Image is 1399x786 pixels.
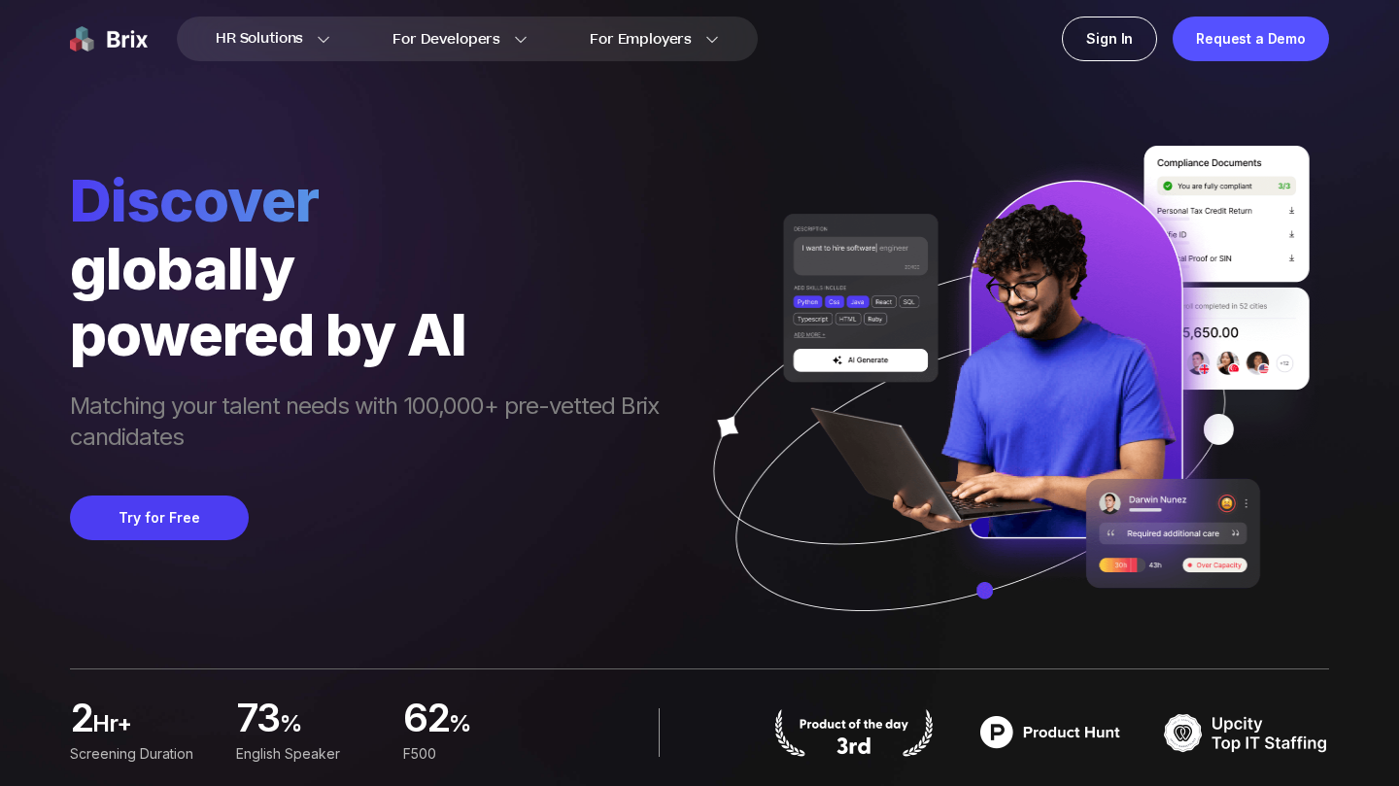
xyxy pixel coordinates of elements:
img: product hunt badge [968,708,1133,757]
span: HR Solutions [216,23,303,54]
div: English Speaker [236,743,379,765]
button: Try for Free [70,496,249,540]
span: % [280,708,380,747]
span: 73 [236,701,280,739]
span: For Developers [392,29,500,50]
a: Request a Demo [1173,17,1329,61]
img: product hunt badge [771,708,937,757]
div: Screening duration [70,743,213,765]
span: hr+ [92,708,213,747]
span: 62 [403,701,450,739]
img: ai generate [678,146,1329,668]
span: Discover [70,165,678,235]
span: 2 [70,701,92,739]
div: powered by AI [70,301,678,367]
span: For Employers [590,29,692,50]
div: globally [70,235,678,301]
span: Matching your talent needs with 100,000+ pre-vetted Brix candidates [70,391,678,457]
span: % [449,708,546,747]
a: Sign In [1062,17,1157,61]
div: F500 [403,743,546,765]
img: TOP IT STAFFING [1164,708,1329,757]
